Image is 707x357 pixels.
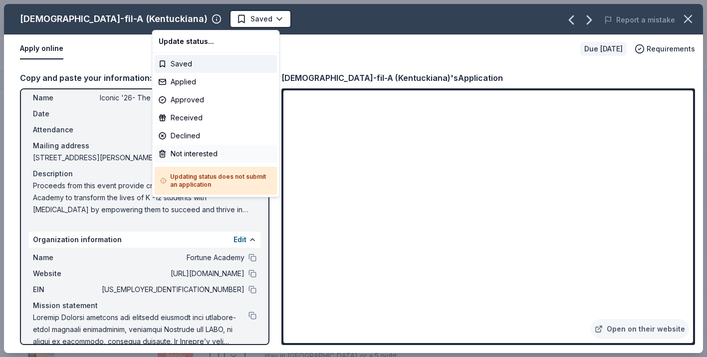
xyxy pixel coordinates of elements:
[155,55,277,73] div: Saved
[155,109,277,127] div: Received
[161,173,271,189] h5: Updating status does not submit an application
[155,145,277,163] div: Not interested
[155,127,277,145] div: Declined
[155,32,277,50] div: Update status...
[155,91,277,109] div: Approved
[155,73,277,91] div: Applied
